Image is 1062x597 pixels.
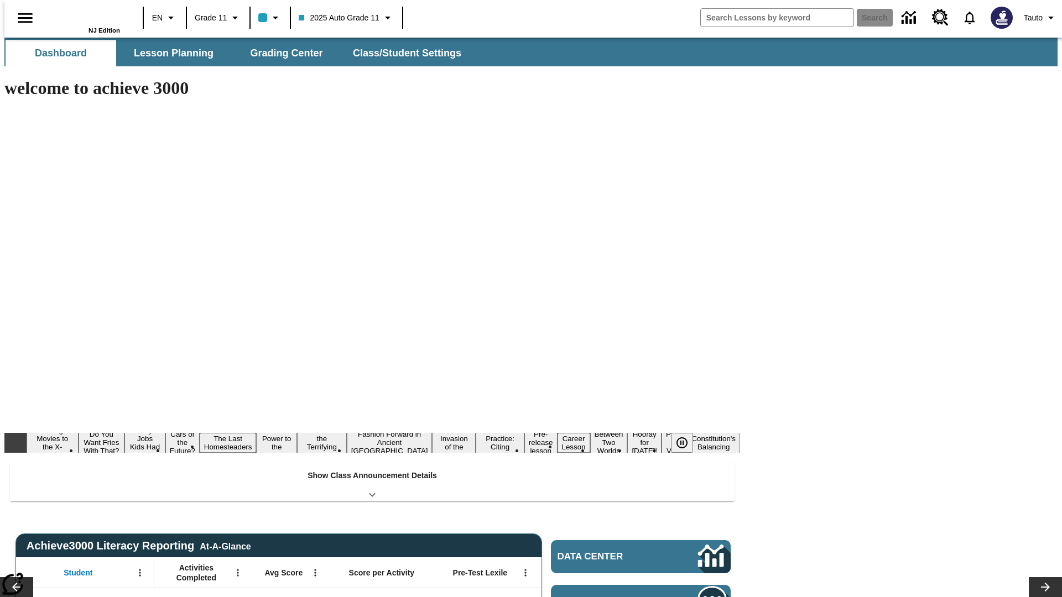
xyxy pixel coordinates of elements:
div: At-A-Glance [200,540,251,552]
button: Class/Student Settings [344,40,470,66]
img: Avatar [991,7,1013,29]
div: SubNavbar [4,38,1058,66]
button: Slide 3 Dirty Jobs Kids Had To Do [124,425,165,461]
div: SubNavbar [4,40,471,66]
button: Slide 8 Fashion Forward in Ancient Rome [347,428,433,457]
button: Slide 13 Between Two Worlds [590,428,628,457]
button: Slide 5 The Last Homesteaders [200,433,257,453]
button: Grading Center [231,40,342,66]
a: Data Center [895,3,925,33]
button: Slide 1 Taking Movies to the X-Dimension [27,425,79,461]
button: Slide 2 Do You Want Fries With That? [79,428,125,457]
span: Avg Score [264,568,303,578]
button: Open Menu [230,564,246,581]
button: Open Menu [132,564,148,581]
span: Score per Activity [349,568,415,578]
button: Lesson Planning [118,40,229,66]
div: Show Class Announcement Details [10,463,735,501]
button: Pause [671,433,693,453]
a: Notifications [955,3,984,32]
button: Dashboard [6,40,116,66]
span: Student [64,568,92,578]
span: Data Center [558,551,661,562]
button: Slide 9 The Invasion of the Free CD [432,425,476,461]
button: Open Menu [517,564,534,581]
button: Class: 2025 Auto Grade 11, Select your class [294,8,398,28]
p: Show Class Announcement Details [308,470,437,481]
button: Grade: Grade 11, Select a grade [190,8,246,28]
span: Activities Completed [160,563,233,583]
button: Profile/Settings [1019,8,1062,28]
button: Slide 10 Mixed Practice: Citing Evidence [476,425,524,461]
button: Slide 11 Pre-release lesson [524,428,558,457]
span: Achieve3000 Literacy Reporting [27,540,251,552]
span: 2025 Auto Grade 11 [299,12,379,24]
a: Home [48,5,120,27]
button: Slide 4 Cars of the Future? [165,428,200,457]
span: Pre-Test Lexile [453,568,508,578]
button: Slide 6 Solar Power to the People [256,425,296,461]
button: Slide 15 Point of View [662,428,687,457]
span: Grade 11 [195,12,227,24]
button: Select a new avatar [984,3,1019,32]
input: search field [701,9,853,27]
button: Slide 14 Hooray for Constitution Day! [627,428,662,457]
span: EN [152,12,163,24]
button: Open side menu [9,2,41,34]
a: Data Center [551,540,731,573]
span: NJ Edition [88,27,120,34]
button: Open Menu [307,564,324,581]
a: Resource Center, Will open in new tab [925,3,955,33]
button: Slide 7 Attack of the Terrifying Tomatoes [297,425,347,461]
div: Home [48,4,120,34]
h1: welcome to achieve 3000 [4,78,740,98]
button: Language: EN, Select a language [147,8,183,28]
div: Pause [671,433,704,453]
button: Slide 16 The Constitution's Balancing Act [687,425,740,461]
button: Slide 12 Career Lesson [558,433,590,453]
button: Lesson carousel, Next [1029,577,1062,597]
span: Tauto [1024,12,1043,24]
button: Class color is light blue. Change class color [254,8,287,28]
